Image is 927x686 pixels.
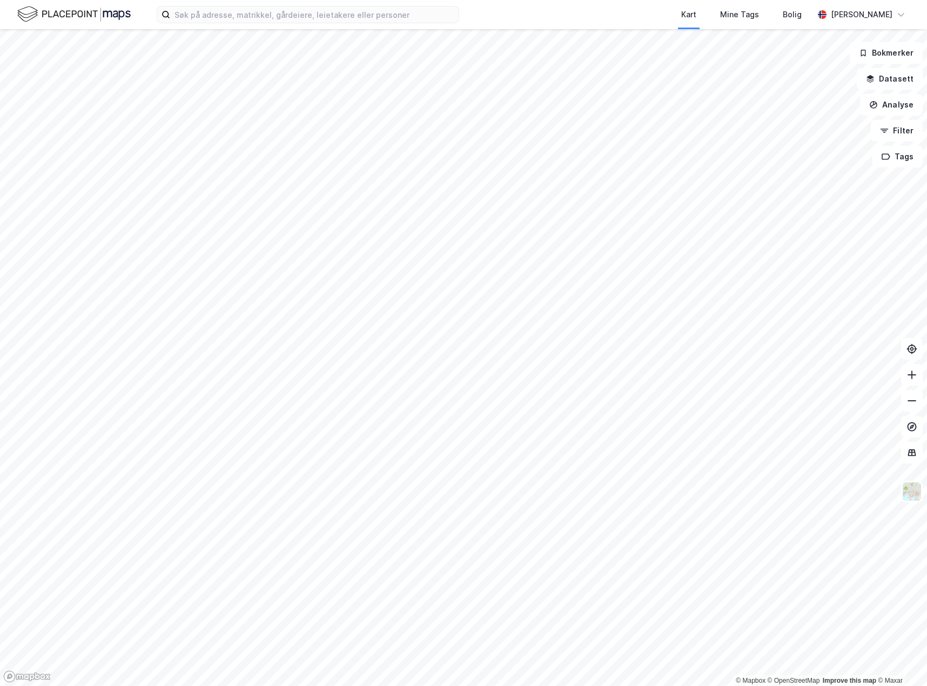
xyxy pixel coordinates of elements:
[681,8,696,21] div: Kart
[720,8,759,21] div: Mine Tags
[170,6,459,23] input: Søk på adresse, matrikkel, gårdeiere, leietakere eller personer
[873,634,927,686] iframe: Chat Widget
[873,634,927,686] div: Kontrollprogram for chat
[17,5,131,24] img: logo.f888ab2527a4732fd821a326f86c7f29.svg
[783,8,802,21] div: Bolig
[831,8,892,21] div: [PERSON_NAME]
